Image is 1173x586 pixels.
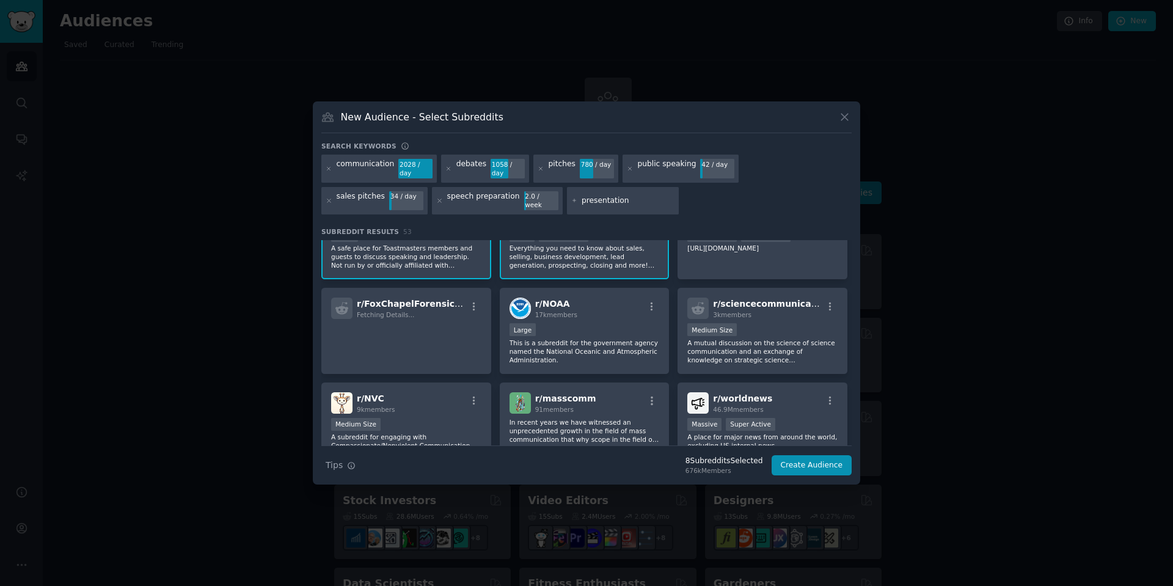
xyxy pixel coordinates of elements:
[510,392,531,414] img: masscomm
[582,196,674,207] input: New Keyword
[321,142,396,150] h3: Search keywords
[713,299,830,309] span: r/ sciencecommunication
[491,159,525,178] div: 1058 / day
[535,406,574,413] span: 91 members
[726,418,775,431] div: Super Active
[687,323,737,336] div: Medium Size
[685,456,763,467] div: 8 Subreddit s Selected
[524,191,558,211] div: 2.0 / week
[331,392,353,414] img: NVC
[535,394,596,403] span: r/ masscomm
[321,455,360,476] button: Tips
[321,227,399,236] span: Subreddit Results
[447,191,520,211] div: speech preparation
[337,159,395,178] div: communication
[331,433,481,458] p: A subreddit for engaging with Compassionate/Nonviolent Communication (NVC), whether you're here t...
[510,244,660,269] p: Everything you need to know about sales, selling, business development, lead generation, prospect...
[535,311,577,318] span: 17k members
[580,159,614,170] div: 780 / day
[687,339,838,364] p: A mutual discussion on the science of science communication and an exchange of knowledge on strat...
[687,244,838,252] p: [URL][DOMAIN_NAME]
[337,191,386,211] div: sales pitches
[357,311,414,318] span: Fetching Details...
[713,311,751,318] span: 3k members
[357,299,482,309] span: r/ FoxChapelForensicsMUN
[713,406,763,413] span: 46.9M members
[331,244,481,269] p: A safe place for Toastmasters members and guests to discuss speaking and leadership. Not run by o...
[549,159,576,178] div: pitches
[700,159,734,170] div: 42 / day
[510,339,660,364] p: This is a subreddit for the government agency named the National Oceanic and Atmospheric Administ...
[687,392,709,414] img: worldnews
[685,466,763,475] div: 676k Members
[535,299,570,309] span: r/ NOAA
[510,323,536,336] div: Large
[403,228,412,235] span: 53
[687,418,722,431] div: Massive
[510,418,660,444] p: In recent years we have witnessed an unprecedented growth in the field of mass communication that...
[637,159,696,178] div: public speaking
[510,298,531,319] img: NOAA
[326,459,343,472] span: Tips
[331,418,381,431] div: Medium Size
[389,191,423,202] div: 34 / day
[341,111,503,123] h3: New Audience - Select Subreddits
[456,159,486,178] div: debates
[398,159,433,178] div: 2028 / day
[357,394,384,403] span: r/ NVC
[687,433,838,450] p: A place for major news from around the world, excluding US-internal news.
[772,455,852,476] button: Create Audience
[357,406,395,413] span: 9k members
[713,394,772,403] span: r/ worldnews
